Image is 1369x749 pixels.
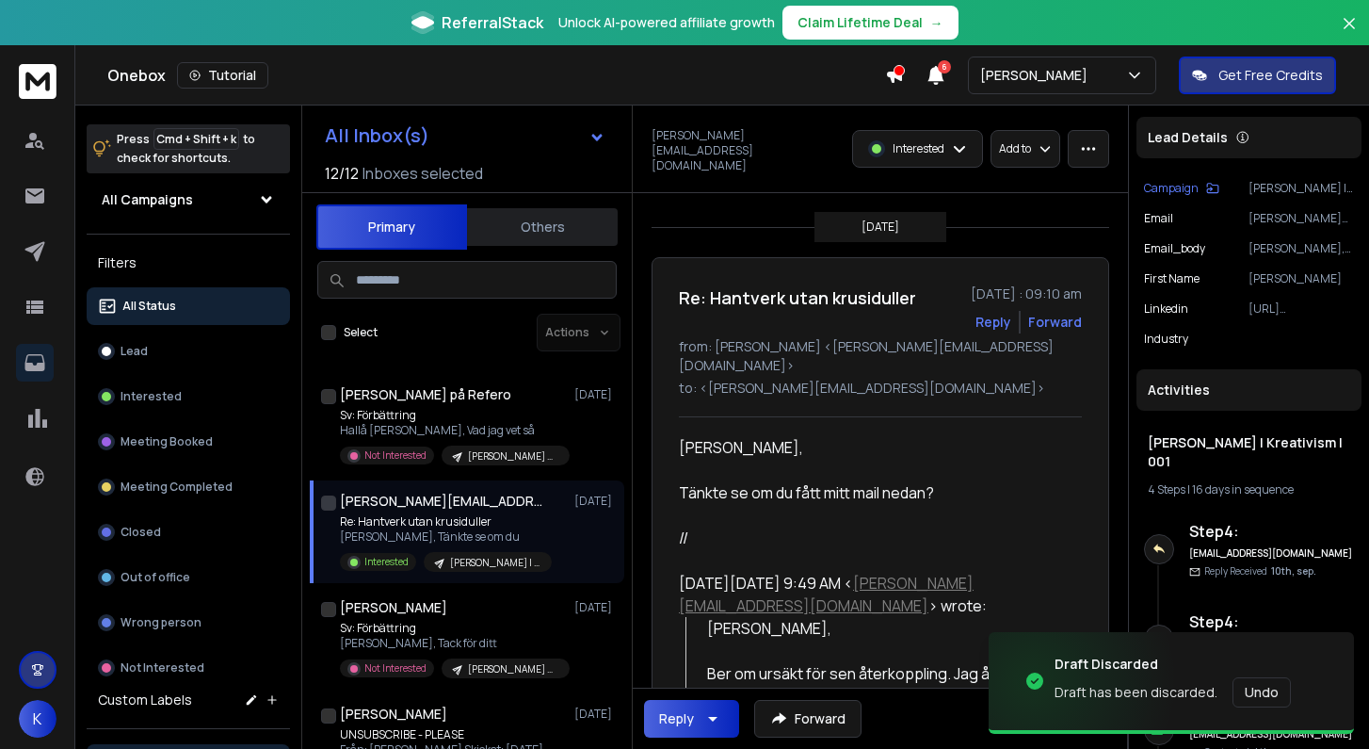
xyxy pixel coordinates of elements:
p: Closed [121,525,161,540]
p: Interested [364,555,409,569]
div: // [679,527,1067,549]
h3: Inboxes selected [362,162,483,185]
div: Reply [659,709,694,728]
button: Wrong person [87,604,290,642]
p: Sv: Förbättring [340,408,566,423]
div: | [1148,482,1350,497]
button: Primary [316,204,467,250]
button: Others [467,206,618,248]
p: to: <[PERSON_NAME][EMAIL_ADDRESS][DOMAIN_NAME]> [679,379,1082,398]
span: 10th, sep. [1271,564,1316,578]
h1: [PERSON_NAME] [340,705,447,724]
h1: All Campaigns [102,190,193,209]
p: Out of office [121,570,190,585]
p: [PERSON_NAME], Tack för ditt [340,636,566,651]
button: All Status [87,287,290,325]
div: Ber om ursäkt för sen återkoppling. Jag åkte på covid och sen vab på det så hela förra veckan för... [707,662,1068,730]
button: Interested [87,378,290,415]
button: Meeting Completed [87,468,290,506]
p: Press to check for shortcuts. [117,130,255,168]
button: Reply [644,700,739,738]
p: Wrong person [121,615,201,630]
p: [DATE] [574,494,617,509]
p: [PERSON_NAME] | Kreativism | 001 [1248,181,1354,196]
img: image [989,626,1177,738]
p: Sv: Förbättring [340,621,566,636]
p: Hallå [PERSON_NAME], Vad jag vet så [340,423,566,438]
div: [PERSON_NAME], [679,436,1067,459]
button: Reply [975,313,1011,332]
span: 16 days in sequence [1192,481,1294,497]
h1: [PERSON_NAME] på Refero [340,385,511,404]
button: Close banner [1337,11,1361,57]
p: [PERSON_NAME],<br><br>Jag blev verkligen imponerad av ert fokus på hållbar musikproduktion och de... [1248,241,1354,256]
span: 6 [938,60,951,73]
button: All Campaigns [87,181,290,219]
p: Get Free Credits [1218,66,1323,85]
p: [PERSON_NAME][EMAIL_ADDRESS][DOMAIN_NAME] [652,128,841,173]
p: Not Interested [364,661,427,676]
h1: All Inbox(s) [325,126,429,145]
div: Tänkte se om du fått mitt mail nedan? [679,481,1067,504]
p: Interested [893,141,944,156]
p: from: [PERSON_NAME] <[PERSON_NAME][EMAIL_ADDRESS][DOMAIN_NAME]> [679,337,1082,375]
p: linkedin [1144,301,1188,317]
p: Reply Received [1204,564,1316,578]
h3: Custom Labels [98,691,192,709]
p: Interested [121,389,182,404]
p: email_body [1144,241,1205,256]
button: Out of office [87,559,290,596]
h6: Step 4 : [1189,611,1354,633]
p: Meeting Completed [121,480,233,495]
p: Meeting Booked [121,434,213,449]
button: Not Interested [87,649,290,687]
p: [DATE] [574,707,617,722]
div: [PERSON_NAME], [707,617,1068,640]
p: Not Interested [364,448,427,463]
p: UNSUBSCRIBE - PLEASE [340,727,566,742]
p: Campaign [1144,181,1199,196]
div: Forward [1028,313,1082,332]
p: All Status [122,299,176,314]
p: [PERSON_NAME] 002 [468,662,558,676]
span: → [930,13,943,32]
p: First Name [1144,271,1200,286]
h6: Step 4 : [1189,520,1354,543]
button: Meeting Booked [87,423,290,461]
p: Not Interested [121,660,204,676]
h1: [PERSON_NAME] [340,598,447,617]
p: Lead Details [1148,128,1228,147]
h3: Filters [87,250,290,276]
p: [PERSON_NAME], Tänkte se om du [340,529,552,545]
button: Closed [87,513,290,551]
button: All Inbox(s) [310,117,620,155]
div: [DATE][DATE] 9:49 AM < > wrote: [679,572,1067,617]
p: Lead [121,344,148,359]
button: K [19,700,56,738]
p: [DATE] : 09:10 am [971,285,1082,303]
span: Cmd + Shift + k [153,128,239,150]
button: Lead [87,333,290,370]
p: [PERSON_NAME] | Kreativism | 001 [450,556,540,570]
button: Get Free Credits [1179,57,1336,94]
p: [PERSON_NAME] [980,66,1095,85]
h6: [EMAIL_ADDRESS][DOMAIN_NAME] [1189,546,1354,561]
button: Undo [1232,677,1291,708]
div: Onebox [107,62,885,89]
p: [PERSON_NAME][EMAIL_ADDRESS][DOMAIN_NAME] [1248,211,1354,226]
p: [URL][DOMAIN_NAME] [1248,301,1354,317]
span: ReferralStack [442,11,543,34]
p: [DATE] [862,220,899,235]
h1: [PERSON_NAME][EMAIL_ADDRESS][DOMAIN_NAME] [340,492,547,511]
button: Campaign [1144,181,1219,196]
div: Activities [1136,369,1361,411]
button: Forward [754,700,862,738]
p: [DATE] [574,387,617,402]
button: Claim Lifetime Deal→ [782,6,958,40]
span: 4 Steps [1148,481,1185,497]
h1: [PERSON_NAME] | Kreativism | 001 [1148,433,1350,471]
span: 12 / 12 [325,162,359,185]
p: [PERSON_NAME] [1248,271,1354,286]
